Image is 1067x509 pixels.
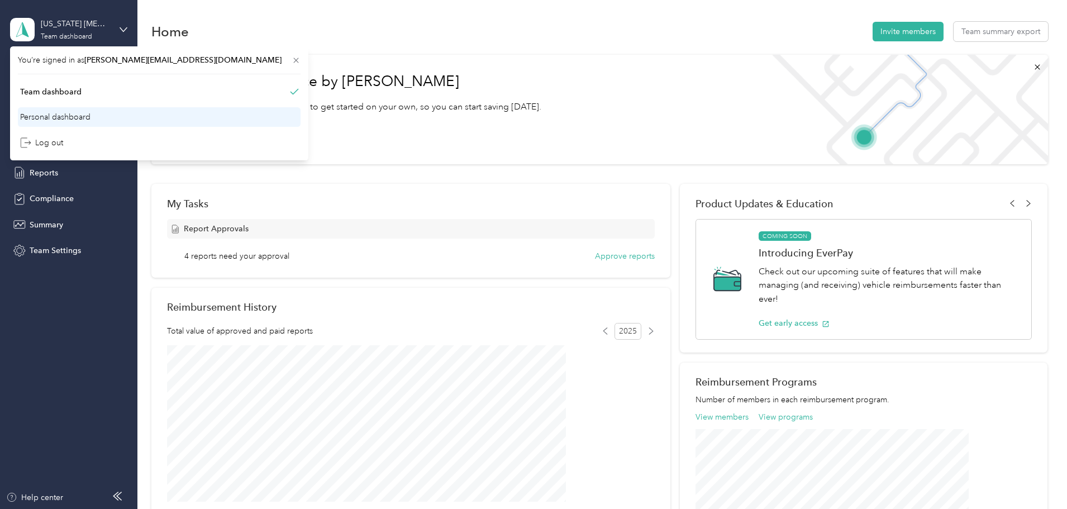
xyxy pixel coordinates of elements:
[30,245,81,256] span: Team Settings
[20,86,82,98] div: Team dashboard
[167,301,277,313] h2: Reimbursement History
[615,323,641,340] span: 2025
[20,111,90,123] div: Personal dashboard
[873,22,944,41] button: Invite members
[30,219,63,231] span: Summary
[167,198,655,210] div: My Tasks
[84,55,282,65] span: [PERSON_NAME][EMAIL_ADDRESS][DOMAIN_NAME]
[595,250,655,262] button: Approve reports
[167,325,313,337] span: Total value of approved and paid reports
[30,167,58,179] span: Reports
[759,411,813,423] button: View programs
[761,55,1047,164] img: Welcome to everlance
[167,100,541,114] p: Read our step-by-[PERSON_NAME] to get started on your own, so you can start saving [DATE].
[696,376,1032,388] h2: Reimbursement Programs
[151,26,189,37] h1: Home
[167,73,541,91] h1: Welcome to Everlance by [PERSON_NAME]
[954,22,1048,41] button: Team summary export
[18,54,301,66] span: You’re signed in as
[696,394,1032,406] p: Number of members in each reimbursement program.
[184,223,249,235] span: Report Approvals
[20,137,63,149] div: Log out
[759,265,1020,306] p: Check out our upcoming suite of features that will make managing (and receiving) vehicle reimburs...
[696,411,749,423] button: View members
[759,231,811,241] span: COMING SOON
[30,193,74,204] span: Compliance
[696,198,833,210] span: Product Updates & Education
[759,317,830,329] button: Get early access
[184,250,289,262] span: 4 reports need your approval
[41,18,111,30] div: [US_STATE] [MEDICAL_DATA] Coalition Inc.
[41,34,92,40] div: Team dashboard
[6,492,63,503] button: Help center
[759,247,1020,259] h1: Introducing EverPay
[1004,446,1067,509] iframe: Everlance-gr Chat Button Frame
